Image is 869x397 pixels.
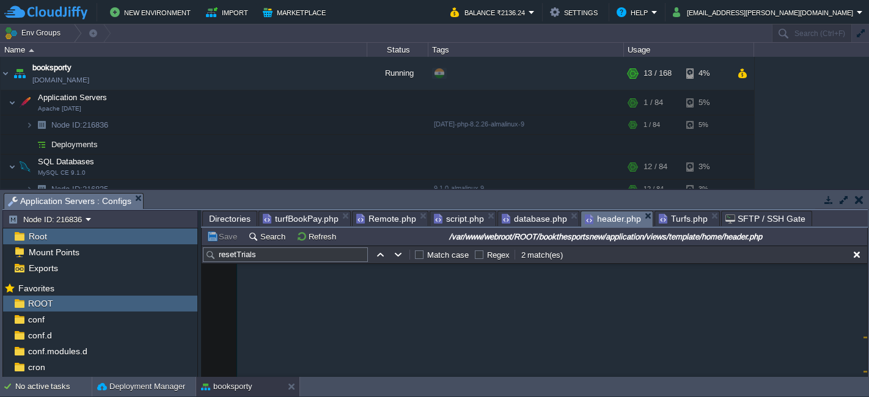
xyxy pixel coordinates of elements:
[26,362,47,373] a: cron
[16,155,34,179] img: AMDAwAAAACH5BAEAAAAALAAAAAABAAEAAAICRAEAOw==
[50,120,110,130] span: 216836
[26,231,49,242] a: Root
[643,180,664,198] div: 12 / 84
[654,211,720,226] li: /var/www/webroot/ROOT/bookthesportsnew/application/controllers/Turfs.php
[50,184,110,194] a: Node ID:216835
[434,184,484,192] span: 9.1.0-almalinux-9
[15,377,92,396] div: No active tasks
[33,180,50,198] img: AMDAwAAAACH5BAEAAAAALAAAAAABAAEAAAICRAEAOw==
[581,211,653,226] li: /var/www/webroot/ROOT/bookthesportsnew/application/views/template/home/header.php
[206,5,252,20] button: Import
[97,381,185,393] button: Deployment Manager
[427,250,469,260] label: Match case
[368,43,428,57] div: Status
[201,381,252,393] button: booksporty
[659,211,708,226] span: Turfs.php
[520,249,565,261] div: 2 match(es)
[434,211,484,226] span: script.php
[258,211,351,226] li: /var/www/webroot/ROOT/bookthesportsnew/application/views/home/turfBookPay.php
[352,211,428,226] li: /var/www/webroot/ROOT/bookthesportsnew/application/controllers/Remote.php
[26,346,89,357] a: conf.modules.d
[686,57,726,90] div: 4%
[32,62,71,74] a: booksporty
[16,283,56,294] span: Favorites
[263,211,339,226] span: turfBookPay.php
[1,43,367,57] div: Name
[643,115,660,134] div: 1 / 84
[37,156,96,167] span: SQL Databases
[51,120,82,129] span: Node ID:
[643,90,663,115] div: 1 / 84
[16,90,34,115] img: AMDAwAAAACH5BAEAAAAALAAAAAABAAEAAAICRAEAOw==
[26,180,33,198] img: AMDAwAAAACH5BAEAAAAALAAAAAABAAEAAAICRAEAOw==
[356,211,416,226] span: Remote.php
[450,5,529,20] button: Balance ₹2136.24
[26,115,33,134] img: AMDAwAAAACH5BAEAAAAALAAAAAABAAEAAAICRAEAOw==
[26,135,33,154] img: AMDAwAAAACH5BAEAAAAALAAAAAABAAEAAAICRAEAOw==
[617,5,651,20] button: Help
[248,231,289,242] button: Search
[1,57,10,90] img: AMDAwAAAACH5BAEAAAAALAAAAAABAAEAAAICRAEAOw==
[4,5,87,20] img: CloudJiffy
[11,57,28,90] img: AMDAwAAAACH5BAEAAAAALAAAAAABAAEAAAICRAEAOw==
[686,90,726,115] div: 5%
[16,283,56,293] a: Favorites
[110,5,194,20] button: New Environment
[209,211,251,226] span: Directories
[429,43,623,57] div: Tags
[50,139,100,150] a: Deployments
[26,247,81,258] a: Mount Points
[502,211,567,226] span: database.php
[296,231,340,242] button: Refresh
[50,184,110,194] span: 216835
[51,184,82,194] span: Node ID:
[4,24,65,42] button: Env Groups
[686,180,726,198] div: 3%
[37,157,96,166] a: SQL DatabasesMySQL CE 9.1.0
[8,194,131,209] span: Application Servers : Configs
[643,155,667,179] div: 12 / 84
[430,211,496,226] li: /var/www/webroot/ROOT/bookthesportsnew/application/views/template/home/script.php
[32,74,89,86] a: [DOMAIN_NAME]
[9,155,16,179] img: AMDAwAAAACH5BAEAAAAALAAAAAABAAEAAAICRAEAOw==
[585,211,641,227] span: header.php
[818,348,857,385] iframe: chat widget
[686,155,726,179] div: 3%
[37,92,109,103] span: Application Servers
[33,115,50,134] img: AMDAwAAAACH5BAEAAAAALAAAAAABAAEAAAICRAEAOw==
[625,43,754,57] div: Usage
[26,298,55,309] a: ROOT
[550,5,601,20] button: Settings
[725,211,805,226] span: SFTP / SSH Gate
[263,5,329,20] button: Marketplace
[673,5,857,20] button: [EMAIL_ADDRESS][PERSON_NAME][DOMAIN_NAME]
[29,49,34,52] img: AMDAwAAAACH5BAEAAAAALAAAAAABAAEAAAICRAEAOw==
[38,105,81,112] span: Apache [DATE]
[643,57,672,90] div: 13 / 168
[686,115,726,134] div: 5%
[8,214,86,225] button: Node ID: 216836
[497,211,579,226] li: /var/www/webroot/ROOT/bookthesportsnew/application/config/database.php
[367,57,428,90] div: Running
[434,120,524,128] span: [DATE]-php-8.2.26-almalinux-9
[207,231,241,242] button: Save
[26,330,54,341] a: conf.d
[50,120,110,130] a: Node ID:216836
[26,314,46,325] a: conf
[37,93,109,102] a: Application ServersApache [DATE]
[9,90,16,115] img: AMDAwAAAACH5BAEAAAAALAAAAAABAAEAAAICRAEAOw==
[33,135,50,154] img: AMDAwAAAACH5BAEAAAAALAAAAAABAAEAAAICRAEAOw==
[487,250,510,260] label: Regex
[38,169,86,177] span: MySQL CE 9.1.0
[26,263,60,274] a: Exports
